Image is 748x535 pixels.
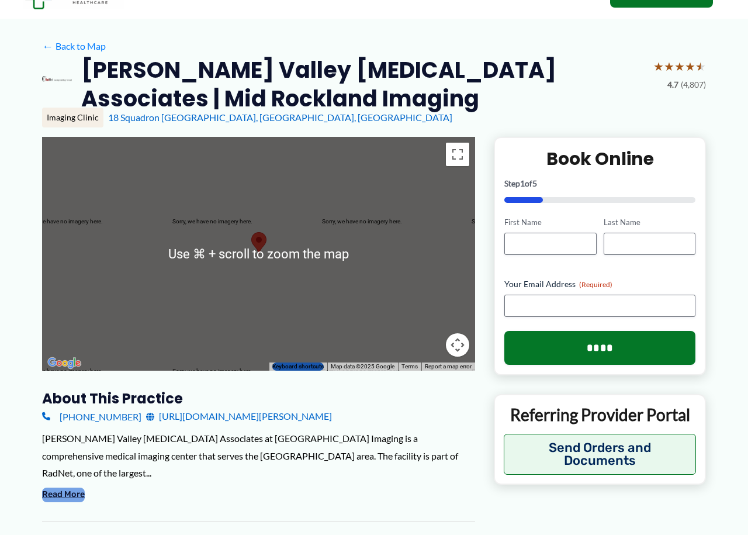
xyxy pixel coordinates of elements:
img: Google [45,355,84,371]
button: Toggle fullscreen view [446,143,469,166]
a: Open this area in Google Maps (opens a new window) [45,355,84,371]
a: ←Back to Map [42,37,106,55]
h3: About this practice [42,389,475,408]
button: Read More [42,488,85,502]
span: (Required) [579,280,612,289]
label: Your Email Address [504,278,695,290]
div: Imaging Clinic [42,108,103,127]
a: Terms (opens in new tab) [401,363,418,370]
span: 5 [532,178,537,188]
span: ★ [695,56,706,77]
label: Last Name [604,217,695,228]
label: First Name [504,217,596,228]
span: 1 [520,178,525,188]
a: 18 Squadron [GEOGRAPHIC_DATA], [GEOGRAPHIC_DATA], [GEOGRAPHIC_DATA] [108,112,452,123]
span: 4.7 [667,77,678,92]
span: ★ [653,56,664,77]
a: [URL][DOMAIN_NAME][PERSON_NAME] [146,408,332,425]
span: ★ [685,56,695,77]
span: ← [42,40,53,51]
div: [PERSON_NAME] Valley [MEDICAL_DATA] Associates at [GEOGRAPHIC_DATA] Imaging is a comprehensive me... [42,430,475,482]
span: ★ [664,56,674,77]
p: Referring Provider Portal [504,404,696,425]
h2: Book Online [504,147,695,170]
p: Step of [504,180,695,188]
span: ★ [674,56,685,77]
button: Send Orders and Documents [504,434,696,475]
a: Report a map error [425,363,472,370]
h2: [PERSON_NAME] Valley [MEDICAL_DATA] Associates | Mid Rockland Imaging [81,56,644,113]
button: Map camera controls [446,333,469,357]
button: Keyboard shortcuts [272,363,324,371]
span: (4,807) [681,77,706,92]
span: Map data ©2025 Google [331,363,394,370]
a: [PHONE_NUMBER] [42,408,141,425]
